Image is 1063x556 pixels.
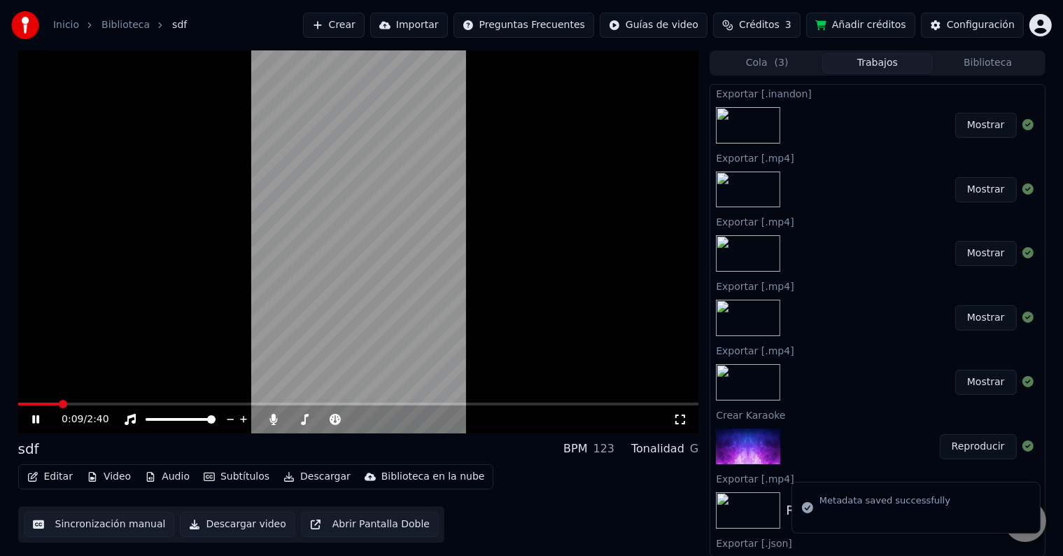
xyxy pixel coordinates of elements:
div: Exportar [.mp4] [710,149,1044,166]
button: Reproducir [940,434,1017,459]
div: Biblioteca en la nube [381,470,485,484]
button: Importar [370,13,448,38]
button: Abrir Pantalla Doble [301,512,439,537]
nav: breadcrumb [53,18,187,32]
button: Video [81,467,136,487]
button: Créditos3 [713,13,801,38]
div: Tonalidad [631,440,684,457]
div: sdf [18,439,39,459]
span: 0:09 [62,412,83,426]
button: Editar [22,467,78,487]
div: / [62,412,95,426]
div: ­­­­ [819,509,950,522]
button: Mostrar [955,305,1017,331]
button: Añadir créditos [806,13,915,38]
button: Mostrar [955,177,1017,202]
button: Mostrar [955,113,1017,138]
div: Configuración [947,18,1015,32]
button: Cola [712,53,822,74]
button: Audio [139,467,195,487]
button: Crear [303,13,365,38]
div: Exportar [.inandon] [710,85,1044,102]
button: Subtítulos [198,467,275,487]
div: Exportar [.mp4] [710,342,1044,359]
span: sdf [172,18,187,32]
button: Mostrar [955,241,1017,266]
div: Exportar [.mp4] [710,470,1044,487]
button: Preguntas Frecuentes [453,13,594,38]
div: Exportar [.json] [710,534,1044,551]
div: Exportar [.mp4] [710,213,1044,230]
button: Biblioteca [933,53,1043,74]
a: Biblioteca [101,18,150,32]
span: ( 3 ) [775,56,789,70]
span: Créditos [739,18,780,32]
button: Guías de video [600,13,708,38]
button: Trabajos [822,53,933,74]
button: Configuración [921,13,1024,38]
div: 123 [593,440,615,457]
span: 3 [785,18,791,32]
a: Inicio [53,18,79,32]
div: Crear Karaoke [710,406,1044,423]
div: Exportar [.mp4] [710,277,1044,294]
div: BPM [563,440,587,457]
button: Mostrar [955,370,1017,395]
img: youka [11,11,39,39]
button: Sincronización manual [24,512,175,537]
button: Descargar [278,467,356,487]
div: G [690,440,698,457]
span: 2:40 [87,412,108,426]
div: REMI [786,501,817,520]
button: Descargar video [180,512,295,537]
div: Metadata saved successfully [819,494,950,508]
